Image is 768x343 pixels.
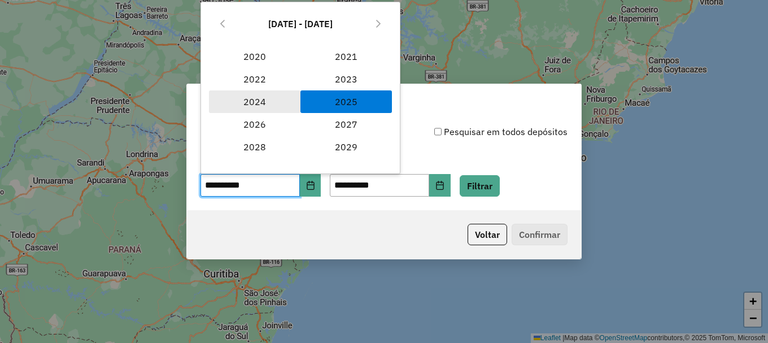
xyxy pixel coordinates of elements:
button: Next Decade [369,15,387,33]
span: 2020 [209,45,300,68]
span: 2024 [209,90,300,113]
span: 2026 [209,113,300,136]
span: 2021 [300,45,392,68]
span: [DATE] - [DATE] [268,18,333,29]
div: Pesquisar em todos depósitos [384,125,568,138]
button: Choose Date [300,174,321,197]
button: Filtrar [460,175,500,197]
span: 2029 [300,136,392,158]
button: Voltar [468,224,507,245]
button: Choose Date [429,174,451,197]
div: Choose Date [200,2,400,174]
button: Previous Decade [213,15,232,33]
span: 2028 [209,136,300,158]
span: 2025 [300,90,392,113]
span: 2027 [300,113,392,136]
span: 2023 [300,68,392,90]
span: 2022 [209,68,300,90]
